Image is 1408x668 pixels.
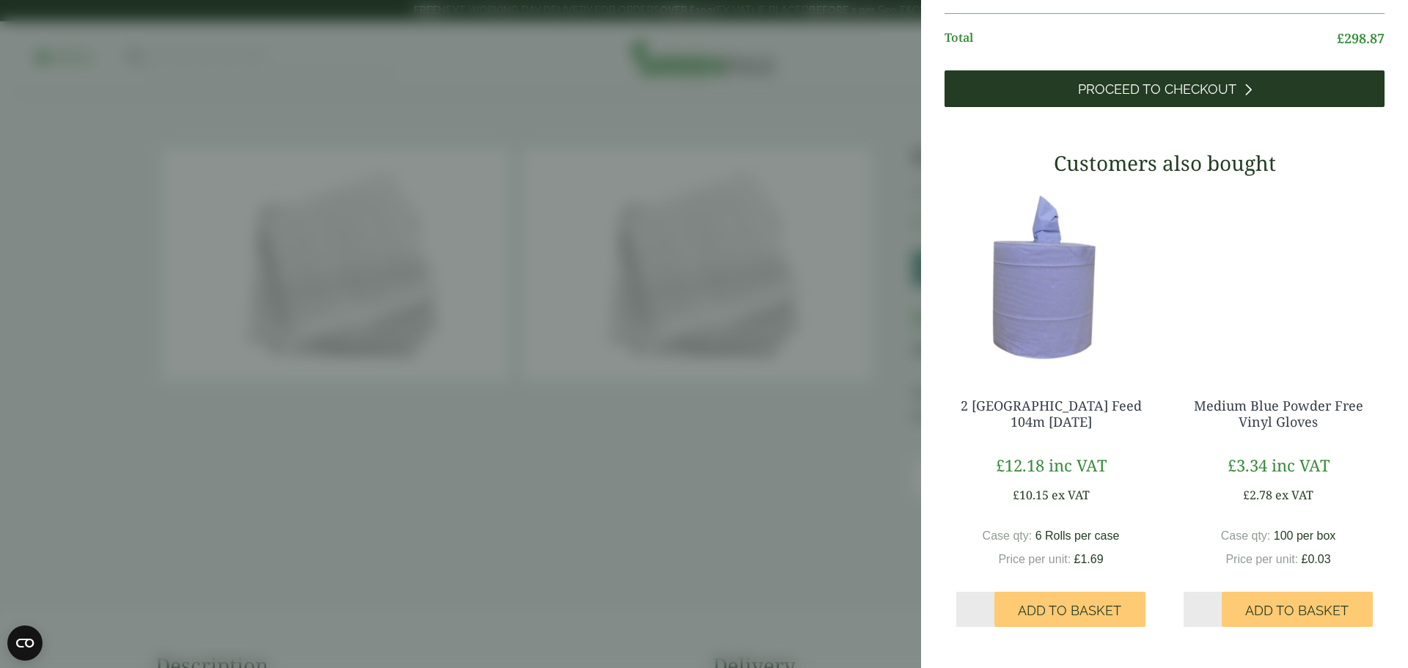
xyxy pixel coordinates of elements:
bdi: 3.34 [1228,454,1267,476]
a: Proceed to Checkout [945,70,1385,107]
span: £ [1243,487,1250,503]
span: £ [1337,29,1344,47]
span: Add to Basket [1018,603,1121,619]
bdi: 10.15 [1013,487,1049,503]
bdi: 2.78 [1243,487,1272,503]
span: £ [1302,553,1308,565]
bdi: 298.87 [1337,29,1385,47]
span: 100 per box [1274,529,1336,542]
bdi: 12.18 [996,454,1044,476]
a: 2 [GEOGRAPHIC_DATA] Feed 104m [DATE] [961,397,1142,430]
button: Add to Basket [1222,592,1373,627]
span: inc VAT [1272,454,1330,476]
span: £ [1013,487,1019,503]
span: inc VAT [1049,454,1107,476]
bdi: 1.69 [1074,553,1104,565]
span: ex VAT [1275,487,1313,503]
span: ex VAT [1052,487,1090,503]
h3: Customers also bought [945,151,1385,176]
img: 3630017-2-Ply-Blue-Centre-Feed-104m [945,186,1157,369]
span: Add to Basket [1245,603,1349,619]
span: £ [996,454,1005,476]
span: 6 Rolls per case [1035,529,1120,542]
span: Proceed to Checkout [1078,81,1236,98]
span: Price per unit: [1225,553,1298,565]
button: Open CMP widget [7,625,43,661]
span: Price per unit: [998,553,1071,565]
span: Case qty: [983,529,1033,542]
a: Medium Blue Powder Free Vinyl Gloves [1194,397,1363,430]
span: £ [1228,454,1236,476]
span: £ [1074,553,1081,565]
bdi: 0.03 [1302,553,1331,565]
span: Total [945,29,1337,48]
button: Add to Basket [994,592,1145,627]
span: Case qty: [1221,529,1271,542]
